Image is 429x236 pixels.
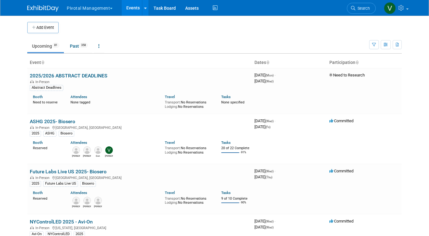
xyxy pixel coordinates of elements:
a: Booth [33,95,43,99]
div: Chirag Patel [83,204,91,208]
a: Tasks [221,95,231,99]
div: Future Labs Live US [43,181,78,186]
img: In-Person Event [30,226,34,229]
div: Reserved [33,195,61,201]
span: (Thu) [265,176,272,179]
span: Transport: [165,146,181,150]
a: Past358 [65,40,92,52]
div: 2025 [30,131,41,136]
span: Lodging: [165,150,178,155]
span: None specified [221,100,244,104]
img: Joseph (Joe) Rodriguez [72,197,80,204]
td: 90% [241,201,246,209]
span: (Fri) [265,125,270,129]
a: Sort by Start Date [266,60,269,65]
span: (Wed) [265,119,274,123]
span: (Wed) [265,226,274,229]
span: In-Person [35,226,51,230]
a: Search [347,3,376,14]
a: ASHG 2025- Biosero [30,118,75,124]
div: 20 of 22 Complete [221,146,249,150]
a: Attendees [71,140,87,145]
img: Don Janezic [94,146,102,154]
span: 81 [52,43,59,48]
button: Add Event [27,22,59,33]
div: Reserved [33,145,61,150]
a: Travel [165,140,175,145]
span: - [275,73,275,77]
div: Abstract Deadlines [30,85,63,91]
span: Transport: [165,197,181,201]
span: [DATE] [254,118,275,123]
img: In-Person Event [30,80,34,83]
div: [US_STATE], [GEOGRAPHIC_DATA] [30,225,249,230]
span: - [275,219,275,223]
span: (Wed) [265,170,274,173]
span: Committed [329,219,353,223]
a: 2025/2026 ABSTRACT DEADLINES [30,73,107,79]
div: [GEOGRAPHIC_DATA], [GEOGRAPHIC_DATA] [30,175,249,180]
a: Upcoming81 [27,40,64,52]
span: Committed [329,169,353,173]
div: Biosero [59,131,74,136]
span: Lodging: [165,201,178,205]
span: In-Person [35,126,51,130]
img: Michael Malanga [83,146,91,154]
div: None tagged [71,99,160,105]
a: Attendees [71,95,87,99]
img: In-Person Event [30,176,34,179]
span: Need to Research [329,73,365,77]
div: No Reservations No Reservations [165,145,212,155]
span: Search [355,6,370,11]
div: Don Janezic [94,154,102,158]
span: Lodging: [165,105,178,109]
div: ASHG [43,131,56,136]
th: Participation [327,57,402,68]
div: 2025 [30,181,41,186]
a: Sort by Event Name [41,60,44,65]
span: [DATE] [254,169,275,173]
span: 358 [79,43,88,48]
img: Michael Langan [72,146,80,154]
span: Transport: [165,100,181,104]
a: Attendees [71,191,87,195]
span: (Wed) [265,80,274,83]
img: Noah Vanderhyde [94,197,102,204]
div: Michael Malanga [83,154,91,158]
div: No Reservations No Reservations [165,195,212,205]
span: [DATE] [254,219,275,223]
img: Valerie Weld [384,2,396,14]
th: Dates [252,57,327,68]
a: Sort by Participation Type [355,60,358,65]
div: [GEOGRAPHIC_DATA], [GEOGRAPHIC_DATA] [30,125,249,130]
span: In-Person [35,80,51,84]
span: (Wed) [265,220,274,223]
div: Biosero [80,181,96,186]
th: Event [27,57,252,68]
img: In-Person Event [30,126,34,129]
a: Booth [33,191,43,195]
td: 91% [241,151,246,159]
span: [DATE] [254,79,274,83]
span: - [275,118,275,123]
img: Valerie Weld [105,146,113,154]
a: NYControlLED 2025 - Avi-On [30,219,93,225]
div: Valerie Weld [105,154,113,158]
div: 9 of 10 Complete [221,197,249,201]
div: Need to reserve [33,99,61,105]
span: (Mon) [265,74,274,77]
span: Committed [329,118,353,123]
a: Travel [165,191,175,195]
span: - [275,169,275,173]
div: Michael Langan [72,154,80,158]
div: No Reservations No Reservations [165,99,212,109]
a: Future Labs Live US 2025- Biosero [30,169,107,175]
img: Chirag Patel [83,197,91,204]
span: [DATE] [254,175,272,179]
span: [DATE] [254,124,270,129]
div: Joseph (Joe) Rodriguez [72,204,80,208]
span: In-Person [35,176,51,180]
span: [DATE] [254,225,274,229]
a: Tasks [221,140,231,145]
a: Booth [33,140,43,145]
